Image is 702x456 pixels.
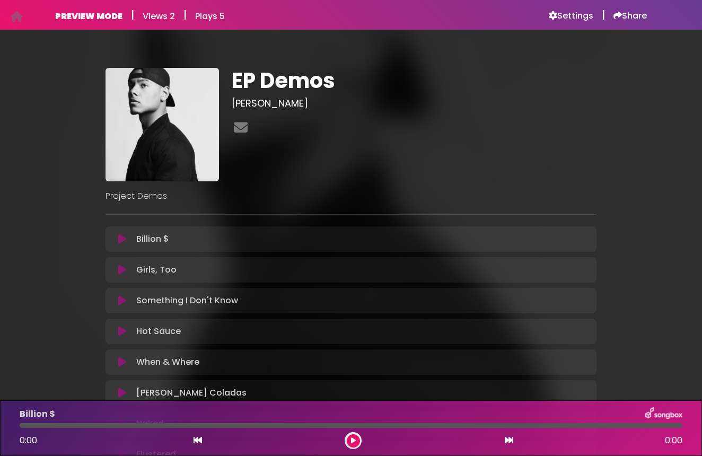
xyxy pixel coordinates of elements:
[232,68,597,93] h1: EP Demos
[602,8,605,21] h5: |
[136,264,177,276] p: Girls, Too
[232,98,597,109] h3: [PERSON_NAME]
[20,408,55,420] p: Billion $
[20,434,37,446] span: 0:00
[183,8,187,21] h5: |
[613,11,647,21] a: Share
[106,190,596,203] p: Project Demos
[143,11,175,21] h6: Views 2
[136,325,181,338] p: Hot Sauce
[195,11,225,21] h6: Plays 5
[55,11,122,21] h6: PREVIEW MODE
[136,233,169,245] p: Billion $
[131,8,134,21] h5: |
[665,434,682,447] span: 0:00
[645,407,682,421] img: songbox-logo-white.png
[136,294,238,307] p: Something I Don't Know
[136,387,247,399] p: [PERSON_NAME] Coladas
[136,356,199,369] p: When & Where
[549,11,593,21] a: Settings
[106,68,219,181] img: fxGiodDcTMOtXI8OOjDd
